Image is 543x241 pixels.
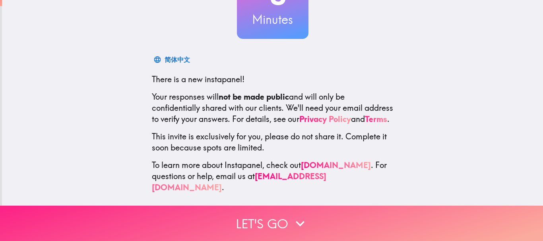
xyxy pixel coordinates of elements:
p: To learn more about Instapanel, check out . For questions or help, email us at . [152,160,394,193]
a: Privacy Policy [299,114,351,124]
button: 简体中文 [152,52,193,67]
span: There is a new instapanel! [152,74,244,84]
b: not be made public [219,92,289,102]
p: Your responses will and will only be confidentially shared with our clients. We'll need your emai... [152,91,394,125]
p: This invite is exclusively for you, please do not share it. Complete it soon because spots are li... [152,131,394,153]
a: [EMAIL_ADDRESS][DOMAIN_NAME] [152,171,326,192]
a: [DOMAIN_NAME] [301,160,371,170]
a: Terms [365,114,387,124]
div: 简体中文 [165,54,190,65]
h3: Minutes [237,11,308,28]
